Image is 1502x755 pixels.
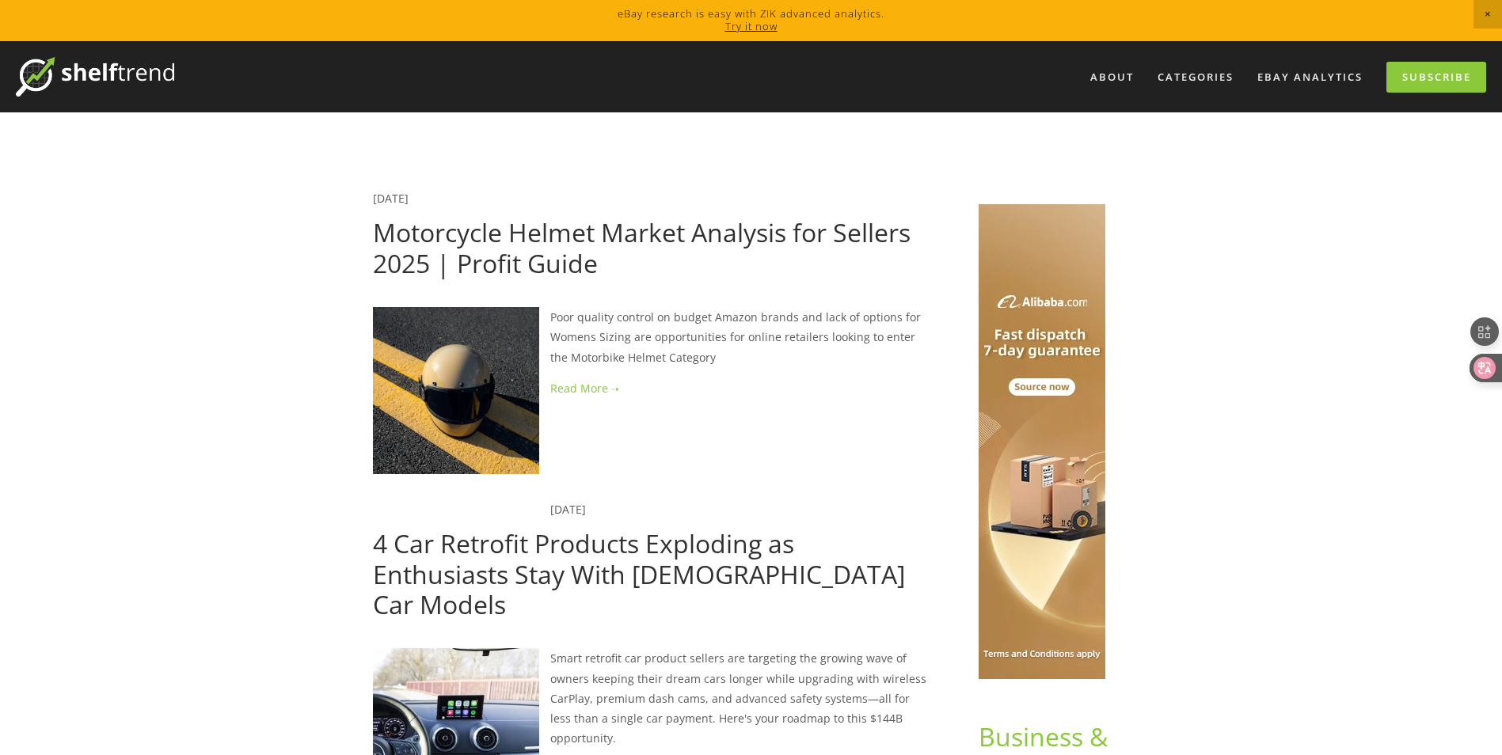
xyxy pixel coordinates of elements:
a: About [1080,64,1144,90]
p: Smart retrofit car product sellers are targeting the growing wave of owners keeping their dream c... [373,648,928,748]
a: 4 Car Retrofit Products Exploding as Enthusiasts Stay With [DEMOGRAPHIC_DATA] Car Models [373,526,905,621]
img: Shop Alibaba [979,204,1105,679]
a: eBay Analytics [1247,64,1373,90]
a: [DATE] [550,502,586,517]
a: Subscribe [1386,62,1486,93]
a: [DATE] [373,191,409,206]
p: Poor quality control on budget Amazon brands and lack of options for Womens Sizing are opportunit... [373,307,928,367]
img: ShelfTrend [16,57,174,97]
img: Motorcycle Helmet Market Analysis for Sellers 2025 | Profit Guide [373,307,539,473]
div: Categories [1147,64,1244,90]
a: Motorcycle Helmet Market Analysis for Sellers 2025 | Profit Guide [373,215,911,279]
a: Try it now [725,19,778,33]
